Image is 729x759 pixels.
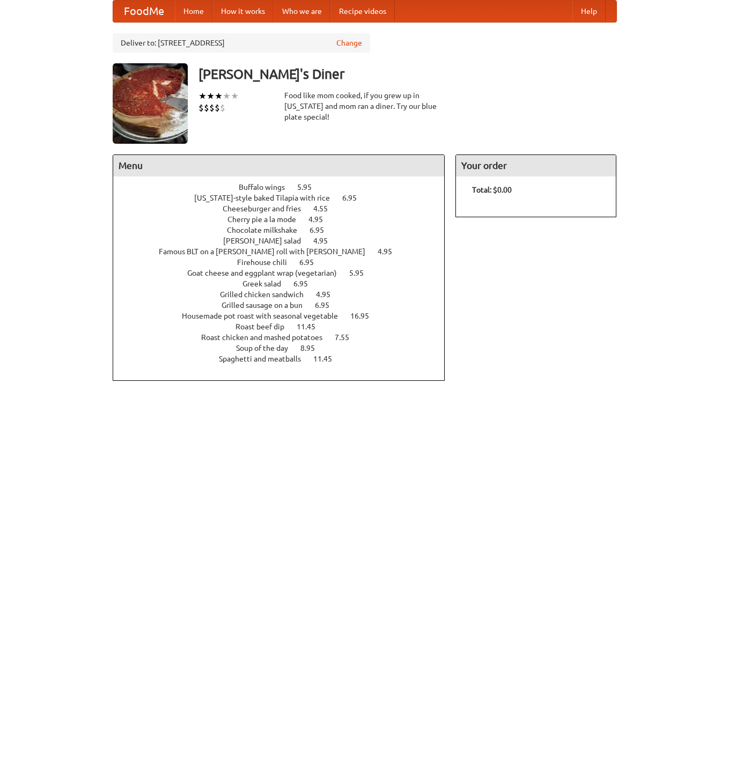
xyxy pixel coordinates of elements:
[235,322,295,331] span: Roast beef dip
[293,279,319,288] span: 6.95
[222,301,349,310] a: Grilled sausage on a bun 6.95
[212,1,274,22] a: How it works
[175,1,212,22] a: Home
[336,38,362,48] a: Change
[215,102,220,114] li: $
[219,355,352,363] a: Spaghetti and meatballs 11.45
[231,90,239,102] li: ★
[198,90,207,102] li: ★
[237,258,334,267] a: Firehouse chili 6.95
[300,344,326,352] span: 8.95
[313,204,338,213] span: 4.55
[113,63,188,144] img: angular.jpg
[220,290,314,299] span: Grilled chicken sandwich
[198,63,617,85] h3: [PERSON_NAME]'s Diner
[182,312,389,320] a: Housemade pot roast with seasonal vegetable 16.95
[223,204,348,213] a: Cheeseburger and fries 4.55
[310,226,335,234] span: 6.95
[223,237,312,245] span: [PERSON_NAME] salad
[198,102,204,114] li: $
[378,247,403,256] span: 4.95
[194,194,377,202] a: [US_STATE]-style baked Tilapia with rice 6.95
[187,269,348,277] span: Goat cheese and eggplant wrap (vegetarian)
[313,237,338,245] span: 4.95
[113,155,445,176] h4: Menu
[209,102,215,114] li: $
[330,1,395,22] a: Recipe videos
[223,237,348,245] a: [PERSON_NAME] salad 4.95
[335,333,360,342] span: 7.55
[236,344,335,352] a: Soup of the day 8.95
[342,194,367,202] span: 6.95
[113,1,175,22] a: FoodMe
[297,322,326,331] span: 11.45
[308,215,334,224] span: 4.95
[315,301,340,310] span: 6.95
[349,269,374,277] span: 5.95
[284,90,445,122] div: Food like mom cooked, if you grew up in [US_STATE] and mom ran a diner. Try our blue plate special!
[242,279,328,288] a: Greek salad 6.95
[215,90,223,102] li: ★
[223,204,312,213] span: Cheeseburger and fries
[194,194,341,202] span: [US_STATE]-style baked Tilapia with rice
[242,279,292,288] span: Greek salad
[204,102,209,114] li: $
[220,102,225,114] li: $
[223,90,231,102] li: ★
[187,269,384,277] a: Goat cheese and eggplant wrap (vegetarian) 5.95
[313,355,343,363] span: 11.45
[227,226,344,234] a: Chocolate milkshake 6.95
[237,258,298,267] span: Firehouse chili
[350,312,380,320] span: 16.95
[316,290,341,299] span: 4.95
[159,247,376,256] span: Famous BLT on a [PERSON_NAME] roll with [PERSON_NAME]
[113,33,370,53] div: Deliver to: [STREET_ADDRESS]
[227,226,308,234] span: Chocolate milkshake
[159,247,412,256] a: Famous BLT on a [PERSON_NAME] roll with [PERSON_NAME] 4.95
[235,322,335,331] a: Roast beef dip 11.45
[220,290,350,299] a: Grilled chicken sandwich 4.95
[572,1,606,22] a: Help
[299,258,325,267] span: 6.95
[472,186,512,194] b: Total: $0.00
[456,155,616,176] h4: Your order
[222,301,313,310] span: Grilled sausage on a bun
[274,1,330,22] a: Who we are
[182,312,349,320] span: Housemade pot roast with seasonal vegetable
[201,333,369,342] a: Roast chicken and mashed potatoes 7.55
[227,215,307,224] span: Cherry pie a la mode
[227,215,343,224] a: Cherry pie a la mode 4.95
[239,183,296,191] span: Buffalo wings
[207,90,215,102] li: ★
[201,333,333,342] span: Roast chicken and mashed potatoes
[219,355,312,363] span: Spaghetti and meatballs
[297,183,322,191] span: 5.95
[239,183,332,191] a: Buffalo wings 5.95
[236,344,299,352] span: Soup of the day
